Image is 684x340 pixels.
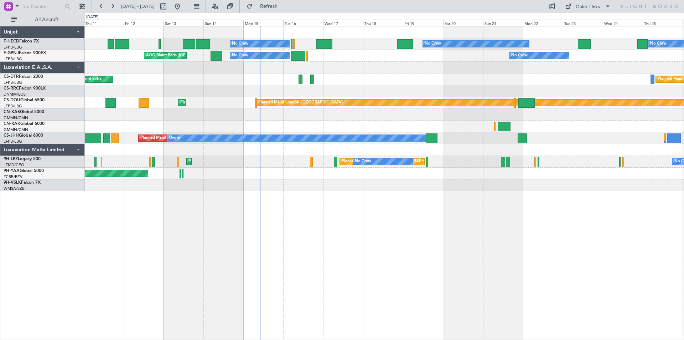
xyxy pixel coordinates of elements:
span: 9H-VSLK [4,181,21,185]
span: CS-DOU [4,98,20,102]
div: Owner [169,133,181,143]
div: No Crew [425,39,441,49]
a: GMMN/CMN [4,115,28,121]
span: CN-KAS [4,110,20,114]
a: 9H-LPZLegacy 500 [4,157,41,161]
div: Quick Links [576,4,600,11]
div: AOG Maint Sofia [71,74,102,85]
span: 9H-LPZ [4,157,18,161]
a: CN-KASGlobal 5000 [4,110,44,114]
div: Sun 21 [483,20,523,26]
div: Wed 17 [323,20,363,26]
span: F-GPNJ [4,51,19,55]
div: Fri 12 [124,20,164,26]
a: DNMM/LOS [4,92,26,97]
div: Planned Maint [GEOGRAPHIC_DATA] ([GEOGRAPHIC_DATA]) [180,97,292,108]
span: CS-JHH [4,133,19,138]
div: No Crew [355,156,371,167]
span: 9H-YAA [4,169,20,173]
a: CS-DTRFalcon 2000 [4,75,43,79]
div: Wed 24 [603,20,643,26]
div: Sun 14 [203,20,243,26]
a: CS-JHHGlobal 6000 [4,133,43,138]
div: Thu 18 [363,20,403,26]
button: All Aircraft [8,14,77,25]
a: 9H-VSLKFalcon 7X [4,181,41,185]
div: Planned Maint Cannes ([GEOGRAPHIC_DATA]) [188,156,273,167]
div: Fri 19 [403,20,443,26]
span: All Aircraft [19,17,75,22]
button: Quick Links [561,1,614,12]
div: Sat 20 [443,20,483,26]
input: Trip Number [22,1,63,12]
a: LFPB/LBG [4,139,22,144]
div: Planned Maint London ([GEOGRAPHIC_DATA]) [258,97,343,108]
div: No Crew [232,50,248,61]
div: [DATE] [86,14,98,20]
div: Thu 25 [643,20,683,26]
div: Thu 11 [84,20,124,26]
div: Planned Maint [GEOGRAPHIC_DATA] ([GEOGRAPHIC_DATA]) [140,133,253,143]
div: Tue 23 [563,20,603,26]
a: F-HECDFalcon 7X [4,39,39,44]
span: CN-RAK [4,122,20,126]
a: LFPB/LBG [4,103,22,109]
div: AOG Maint Paris ([GEOGRAPHIC_DATA]) [146,50,221,61]
div: Mon 22 [523,20,563,26]
span: CS-RRC [4,86,19,91]
div: Sat 13 [164,20,203,26]
a: FCBB/BZV [4,174,22,179]
a: LFPB/LBG [4,45,22,50]
a: CS-RRCFalcon 900LX [4,86,46,91]
a: 9H-YAAGlobal 5000 [4,169,44,173]
a: F-GPNJFalcon 900EX [4,51,46,55]
div: Planned [GEOGRAPHIC_DATA] ([GEOGRAPHIC_DATA]) [342,156,442,167]
a: LFMD/CEQ [4,162,24,168]
div: No Crew [650,39,667,49]
a: CS-DOUGlobal 6500 [4,98,45,102]
div: No Crew [232,39,248,49]
span: CS-DTR [4,75,19,79]
span: Refresh [254,4,284,9]
a: WMSA/SZB [4,186,25,191]
span: [DATE] - [DATE] [121,3,155,10]
div: No Crew [511,50,528,61]
a: CN-RAKGlobal 6000 [4,122,45,126]
button: Refresh [243,1,286,12]
span: F-HECD [4,39,19,44]
a: GMMN/CMN [4,127,28,132]
a: LFPB/LBG [4,80,22,85]
div: Mon 15 [243,20,283,26]
a: LFPB/LBG [4,56,22,62]
div: Tue 16 [283,20,323,26]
